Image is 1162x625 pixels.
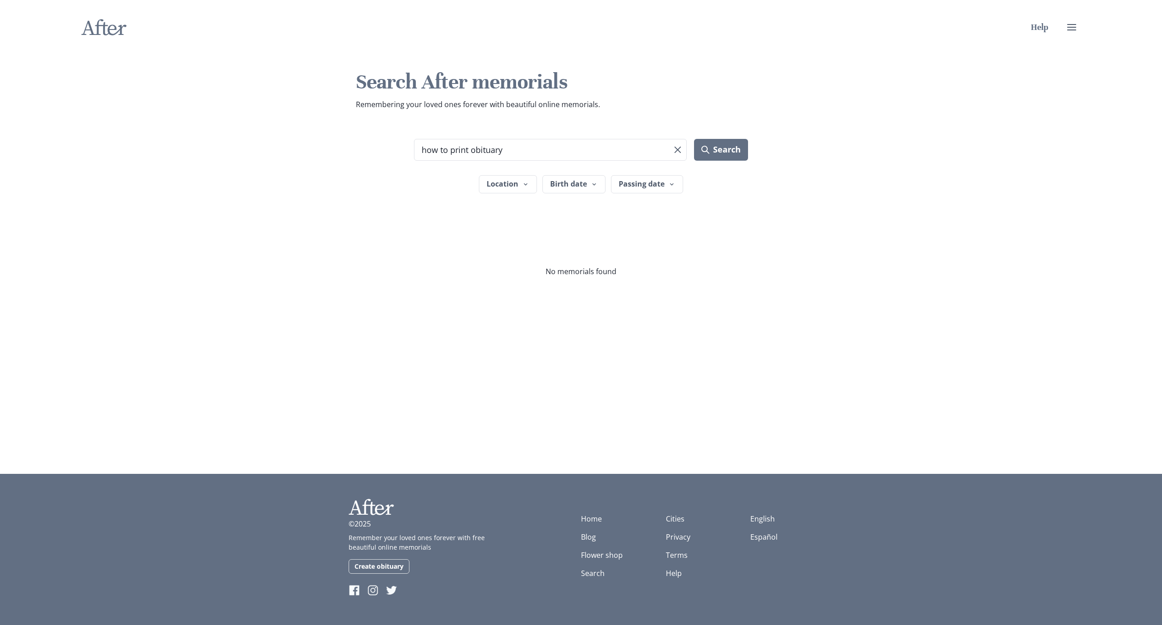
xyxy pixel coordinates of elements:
a: Home [581,514,602,524]
a: Terms [666,550,688,560]
img: Twitter of After [386,585,397,596]
h1: Search After memorials [356,69,806,95]
button: Search [694,139,748,161]
button: user menu [1063,18,1081,36]
button: Location [479,175,537,193]
input: Search term [414,139,687,161]
a: Help [1031,22,1048,32]
p: Remember your loved ones forever with free beautiful online memorials [349,533,494,552]
p: ©2025 [349,518,371,529]
a: Help [666,568,682,578]
button: Birth date [542,175,606,193]
p: Remembering your loved ones forever with beautiful online memorials. [356,99,806,110]
img: Facebook of After [349,585,360,596]
a: Create obituary [349,559,409,574]
p: No memorials found [456,266,706,277]
a: English [750,514,775,524]
ul: Language list [750,513,813,542]
a: Cities [666,514,684,524]
nav: Help and legal links [666,513,729,579]
a: Search [581,568,605,578]
button: Clear search term [670,143,685,157]
a: Flower shop [581,550,623,560]
ul: Active filters [414,208,748,222]
a: Blog [581,532,596,542]
nav: Main site navigation links [581,513,644,579]
button: Passing date [611,175,683,193]
img: Instagram of After [367,585,379,596]
a: Privacy [666,532,690,542]
svg: Clear [675,147,681,153]
a: Español [750,532,778,542]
